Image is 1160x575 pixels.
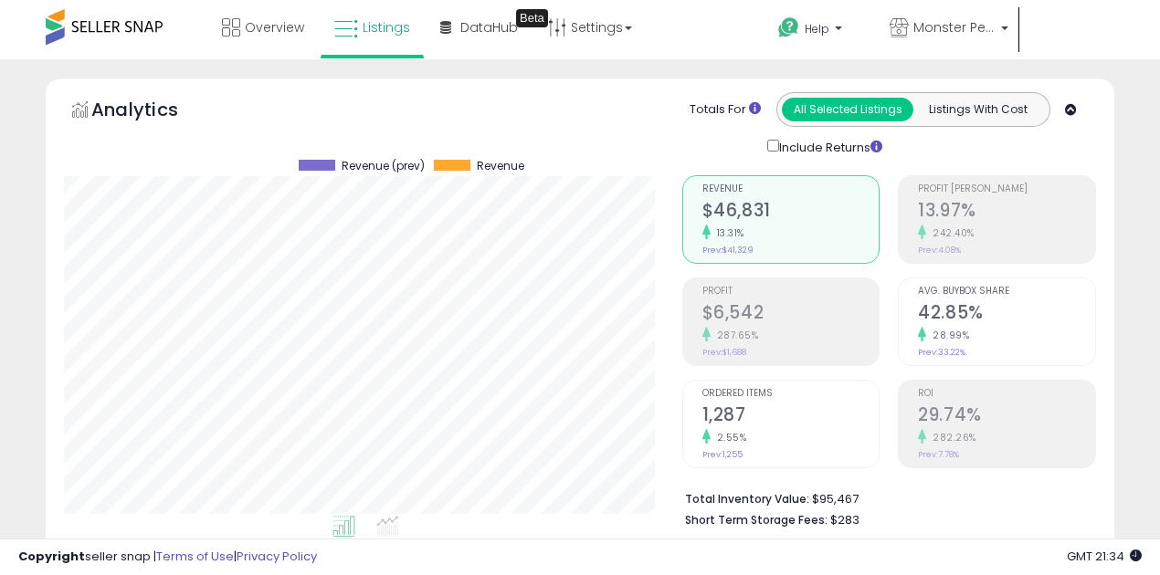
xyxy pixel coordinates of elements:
[702,287,880,297] span: Profit
[18,548,85,565] strong: Copyright
[516,9,548,27] div: Tooltip anchor
[777,16,800,39] i: Get Help
[926,329,969,342] small: 28.99%
[918,200,1095,225] h2: 13.97%
[918,184,1095,194] span: Profit [PERSON_NAME]
[702,404,880,429] h2: 1,287
[711,431,747,444] small: 2.55%
[685,512,828,528] b: Short Term Storage Fees:
[702,200,880,225] h2: $46,831
[702,347,746,358] small: Prev: $1,688
[342,160,425,172] span: Revenue (prev)
[830,511,859,528] span: $283
[702,389,880,399] span: Ordered Items
[764,3,873,59] a: Help
[1067,548,1142,565] span: 2025-09-16 21:34 GMT
[685,491,809,507] b: Total Inventory Value:
[156,548,234,565] a: Terms of Use
[460,18,518,37] span: DataHub
[918,245,961,256] small: Prev: 4.08%
[363,18,410,37] span: Listings
[91,97,214,127] h5: Analytics
[754,136,904,157] div: Include Returns
[702,302,880,327] h2: $6,542
[926,226,975,240] small: 242.40%
[477,160,524,172] span: Revenue
[702,184,880,194] span: Revenue
[18,549,317,566] div: seller snap | |
[918,389,1095,399] span: ROI
[918,404,1095,429] h2: 29.74%
[926,431,976,444] small: 282.26%
[782,98,913,121] button: All Selected Listings
[711,329,759,342] small: 287.65%
[711,226,744,240] small: 13.31%
[685,486,1082,508] li: $95,467
[690,101,761,119] div: Totals For
[237,548,317,565] a: Privacy Policy
[702,449,743,460] small: Prev: 1,255
[805,21,829,37] span: Help
[918,347,965,358] small: Prev: 33.22%
[702,245,754,256] small: Prev: $41,329
[918,302,1095,327] h2: 42.85%
[913,18,996,37] span: Monster Pets
[912,98,1044,121] button: Listings With Cost
[918,287,1095,297] span: Avg. Buybox Share
[245,18,304,37] span: Overview
[918,449,959,460] small: Prev: 7.78%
